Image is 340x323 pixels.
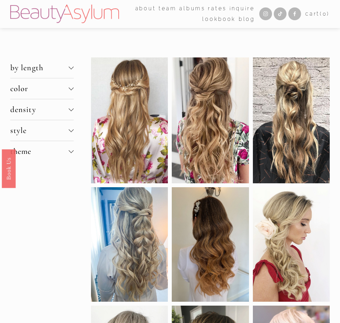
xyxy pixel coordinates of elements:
span: by length [10,63,69,73]
span: 0 [323,11,327,17]
span: theme [10,146,69,156]
a: Blog [239,14,255,24]
button: by length [10,57,74,78]
button: color [10,78,74,99]
a: Rates [208,4,227,14]
a: Instagram [259,7,272,20]
a: folder dropdown [135,4,156,14]
button: density [10,99,74,120]
span: style [10,126,69,135]
span: density [10,105,69,115]
button: style [10,120,74,141]
span: about [135,4,156,13]
a: Inquire [229,4,255,14]
button: theme [10,141,74,162]
img: Beauty Asylum | Bridal Hair &amp; Makeup Charlotte &amp; Atlanta [10,5,119,23]
a: albums [179,4,205,14]
a: Book Us [2,149,16,188]
a: Lookbook [202,14,236,24]
a: Facebook [288,7,301,20]
span: color [10,84,69,94]
span: ( ) [320,11,330,17]
a: TikTok [274,7,287,20]
span: team [159,4,177,13]
a: folder dropdown [159,4,177,14]
a: 0 items in cart [305,9,330,19]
